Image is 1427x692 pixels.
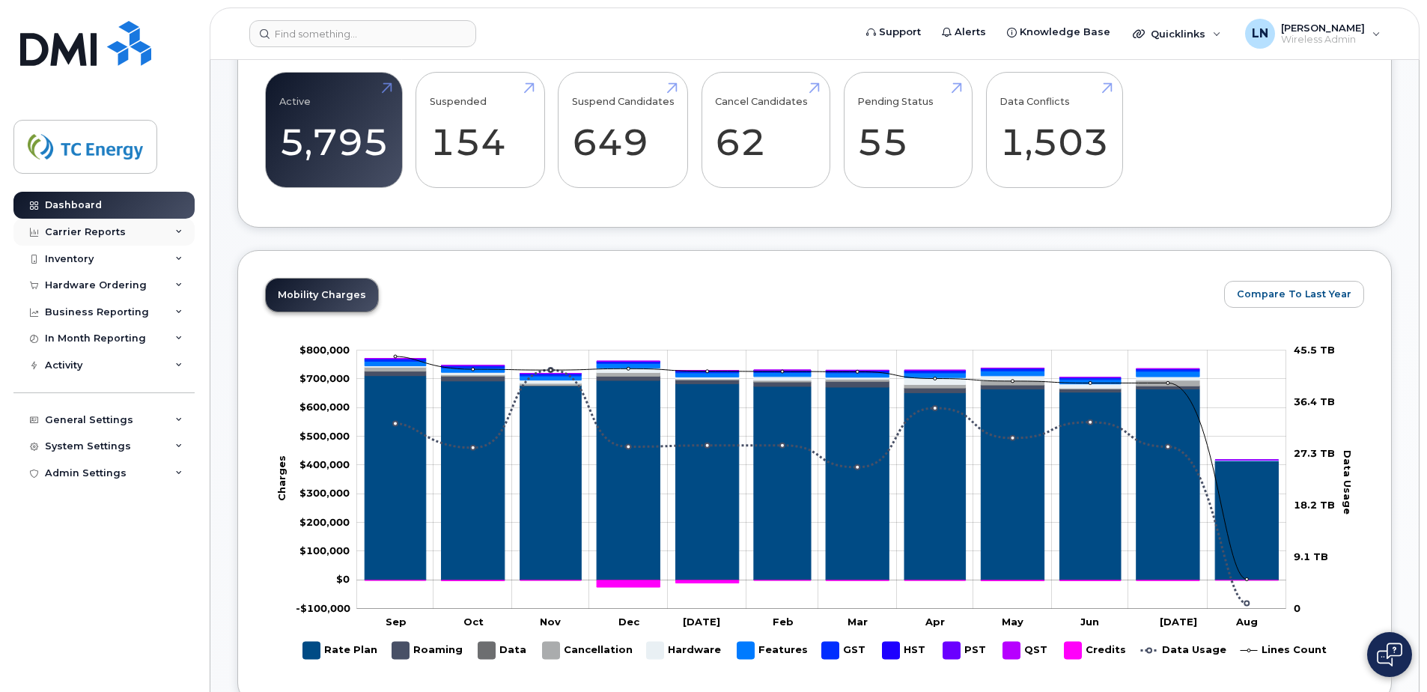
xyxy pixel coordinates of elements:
tspan: $100,000 [299,544,350,556]
span: [PERSON_NAME] [1281,22,1365,34]
g: Data [478,636,528,665]
a: Pending Status 55 [857,81,958,180]
tspan: 45.5 TB [1294,344,1335,356]
tspan: Charges [276,455,287,501]
tspan: [DATE] [1160,616,1197,628]
g: Hardware [647,636,722,665]
span: LN [1252,25,1268,43]
span: Alerts [955,25,986,40]
tspan: Aug [1235,616,1258,628]
g: $0 [299,458,350,470]
g: $0 [299,344,350,356]
g: HST [883,636,928,665]
tspan: Dec [618,616,640,628]
a: Suspended 154 [430,81,531,180]
tspan: Oct [463,616,484,628]
g: Features [365,361,1278,461]
g: Features [737,636,808,665]
tspan: [DATE] [683,616,720,628]
span: Wireless Admin [1281,34,1365,46]
g: $0 [299,372,350,384]
tspan: $400,000 [299,458,350,470]
g: Lines Count [1241,636,1327,665]
tspan: 9.1 TB [1294,550,1328,562]
a: Support [856,17,931,47]
g: $0 [299,430,350,442]
tspan: Feb [773,616,794,628]
input: Find something... [249,20,476,47]
g: Credits [1065,636,1126,665]
g: Legend [303,636,1327,665]
a: Data Conflicts 1,503 [999,81,1109,180]
a: Knowledge Base [997,17,1121,47]
g: QST [365,359,1278,461]
img: Open chat [1377,643,1402,667]
span: Knowledge Base [1020,25,1110,40]
g: PST [943,636,988,665]
g: Rate Plan [365,376,1278,580]
a: Mobility Charges [266,279,378,312]
tspan: Nov [540,616,561,628]
g: Cancellation [543,636,633,665]
g: Roaming [392,636,463,665]
tspan: Mar [848,616,868,628]
g: Data Usage [1141,636,1226,665]
a: Suspend Candidates 649 [572,81,675,180]
tspan: May [1002,616,1023,628]
div: Quicklinks [1122,19,1232,49]
tspan: Jun [1080,616,1099,628]
a: Active 5,795 [279,81,389,180]
g: $0 [299,516,350,528]
tspan: $700,000 [299,372,350,384]
tspan: $200,000 [299,516,350,528]
tspan: 0 [1294,602,1300,614]
tspan: 18.2 TB [1294,499,1335,511]
g: $0 [299,544,350,556]
g: $0 [296,602,350,614]
span: Support [879,25,921,40]
tspan: $800,000 [299,344,350,356]
g: Chart [276,344,1354,665]
tspan: 36.4 TB [1294,395,1335,407]
tspan: $600,000 [299,401,350,413]
span: Quicklinks [1151,28,1205,40]
g: $0 [299,401,350,413]
button: Compare To Last Year [1224,281,1364,308]
tspan: 27.3 TB [1294,447,1335,459]
g: GST [822,636,868,665]
tspan: Apr [925,616,945,628]
tspan: $500,000 [299,430,350,442]
a: Cancel Candidates 62 [715,81,816,180]
g: $0 [299,487,350,499]
tspan: Sep [386,616,407,628]
span: Compare To Last Year [1237,287,1351,301]
div: Lewis Nchotindoh [1235,19,1391,49]
tspan: Data Usage [1342,450,1354,515]
g: Rate Plan [303,636,377,665]
tspan: -$100,000 [296,602,350,614]
g: QST [1003,636,1050,665]
tspan: $0 [336,573,350,585]
a: Alerts [931,17,997,47]
tspan: $300,000 [299,487,350,499]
